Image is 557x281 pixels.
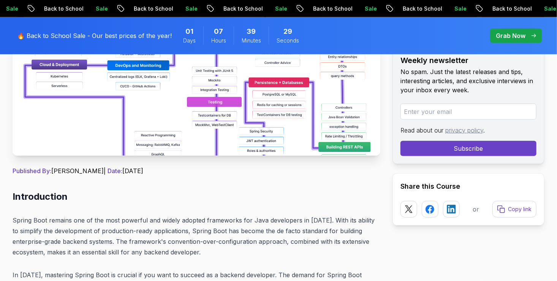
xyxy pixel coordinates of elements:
span: 29 Seconds [283,26,292,37]
span: Seconds [277,37,299,44]
p: Sale [336,5,361,13]
p: No spam. Just the latest releases and tips, interesting articles, and exclusive interviews in you... [400,67,536,95]
p: Sale [157,5,181,13]
button: Copy link [492,201,536,218]
p: Back to School [195,5,247,13]
span: 1 Days [185,26,193,37]
p: Copy link [508,205,532,213]
span: Days [183,37,196,44]
a: privacy policy [445,126,483,134]
p: Read about our . [400,126,536,135]
p: Back to School [285,5,336,13]
p: Back to School [464,5,516,13]
span: Date: [108,167,122,175]
input: Enter your email [400,104,536,120]
p: 🔥 Back to School Sale - Our best prices of the year! [17,31,172,40]
span: Published By: [13,167,51,175]
p: Back to School [374,5,426,13]
h2: Share this Course [400,181,536,192]
p: Back to School [16,5,67,13]
h2: Introduction [13,191,380,203]
h2: Weekly newsletter [400,55,536,66]
p: Sale [426,5,450,13]
p: Grab Now [496,31,525,40]
button: Subscribe [400,141,536,156]
p: Back to School [105,5,157,13]
p: Spring Boot remains one of the most powerful and widely adopted frameworks for Java developers in... [13,215,380,257]
p: [PERSON_NAME] | [DATE] [13,166,380,175]
p: Sale [67,5,92,13]
p: or [473,205,479,214]
span: Minutes [242,37,261,44]
span: Hours [211,37,226,44]
span: 39 Minutes [247,26,256,37]
p: Sale [516,5,540,13]
span: 7 Hours [214,26,223,37]
p: Sale [247,5,271,13]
